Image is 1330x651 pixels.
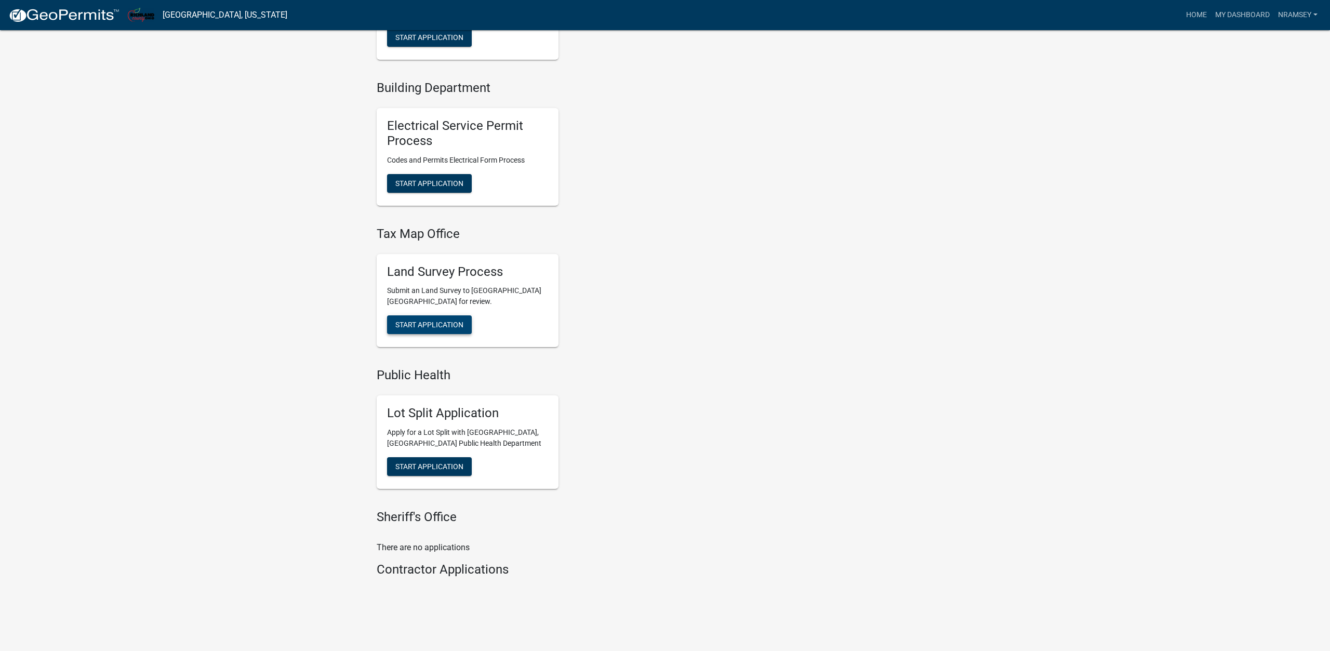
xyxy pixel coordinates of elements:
[377,562,756,581] wm-workflow-list-section: Contractor Applications
[1211,5,1274,25] a: My Dashboard
[163,6,287,24] a: [GEOGRAPHIC_DATA], [US_STATE]
[395,179,463,187] span: Start Application
[387,457,472,476] button: Start Application
[377,541,756,554] p: There are no applications
[395,321,463,329] span: Start Application
[377,510,756,525] h4: Sheriff's Office
[128,8,154,22] img: Richland County, Ohio
[1274,5,1322,25] a: nramsey
[387,285,548,307] p: Submit an Land Survey to [GEOGRAPHIC_DATA] [GEOGRAPHIC_DATA] for review.
[395,33,463,42] span: Start Application
[395,462,463,471] span: Start Application
[387,28,472,47] button: Start Application
[377,368,756,383] h4: Public Health
[1182,5,1211,25] a: Home
[387,315,472,334] button: Start Application
[377,562,756,577] h4: Contractor Applications
[387,118,548,149] h5: Electrical Service Permit Process
[377,81,756,96] h4: Building Department
[387,174,472,193] button: Start Application
[387,427,548,449] p: Apply for a Lot Split with [GEOGRAPHIC_DATA], [GEOGRAPHIC_DATA] Public Health Department
[387,264,548,280] h5: Land Survey Process
[387,155,548,166] p: Codes and Permits Electrical Form Process
[387,406,548,421] h5: Lot Split Application
[377,227,756,242] h4: Tax Map Office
